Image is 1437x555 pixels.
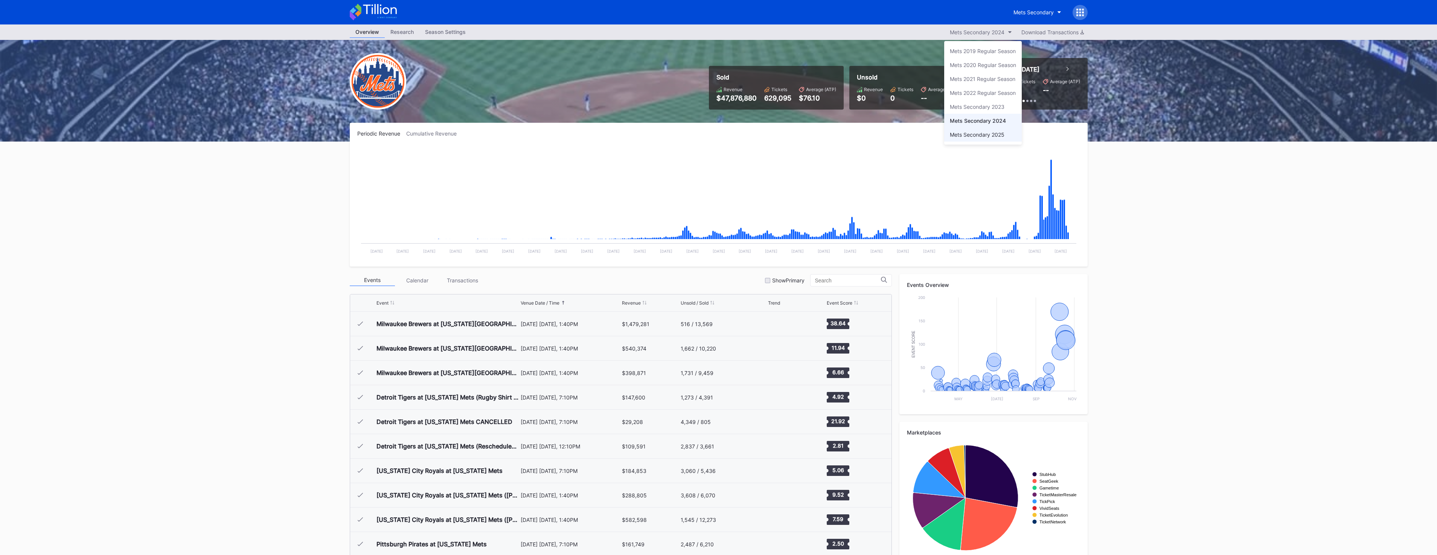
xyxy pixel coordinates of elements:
[950,117,1006,124] div: Mets Secondary 2024
[950,62,1016,68] div: Mets 2020 Regular Season
[950,76,1015,82] div: Mets 2021 Regular Season
[950,131,1004,138] div: Mets Secondary 2025
[950,48,1016,54] div: Mets 2019 Regular Season
[950,104,1004,110] div: Mets Secondary 2023
[950,90,1016,96] div: Mets 2022 Regular Season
